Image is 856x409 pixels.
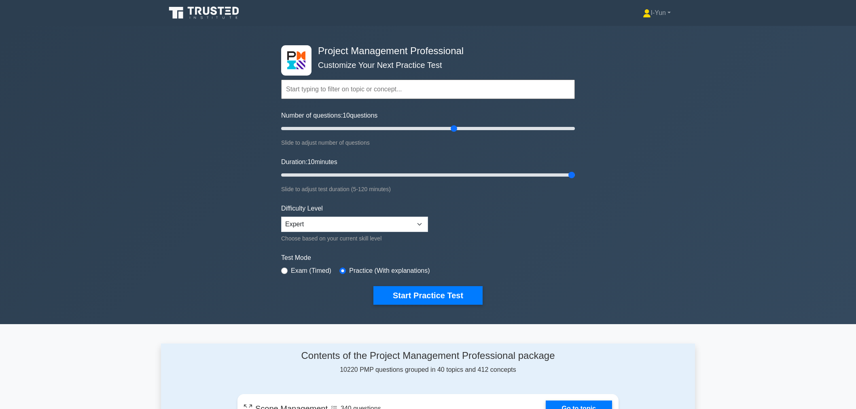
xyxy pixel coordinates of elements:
[307,158,315,165] span: 10
[343,112,350,119] span: 10
[281,111,377,120] label: Number of questions: questions
[349,266,430,276] label: Practice (With explanations)
[281,253,575,263] label: Test Mode
[281,234,428,243] div: Choose based on your current skill level
[237,350,619,375] div: 10220 PMP questions grouped in 40 topics and 412 concepts
[281,184,575,194] div: Slide to adjust test duration (5-120 minutes)
[315,45,535,57] h4: Project Management Professional
[281,157,337,167] label: Duration: minutes
[237,350,619,362] h4: Contents of the Project Management Professional package
[373,286,483,305] button: Start Practice Test
[291,266,331,276] label: Exam (Timed)
[281,204,323,213] label: Difficulty Level
[281,138,575,148] div: Slide to adjust number of questions
[281,80,575,99] input: Start typing to filter on topic or concept...
[623,5,690,21] a: I-Yun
